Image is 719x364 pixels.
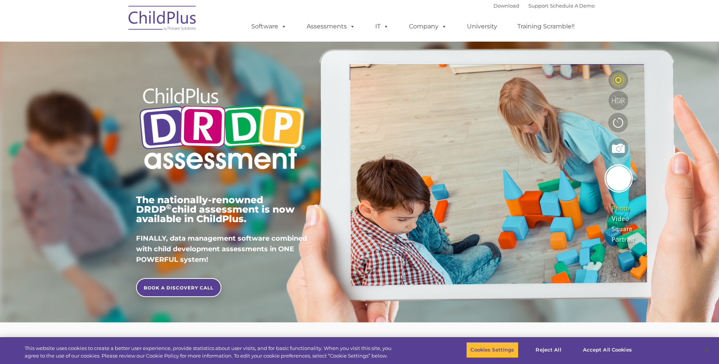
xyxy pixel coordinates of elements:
span: FINALLY, data management software combined with child development assessments in ONE POWERFUL sys... [136,234,307,264]
a: University [459,19,505,34]
a: Company [401,19,454,34]
a: BOOK A DISCOVERY CALL [136,278,221,297]
a: Schedule A Demo [550,3,595,9]
a: Training Scramble!! [510,19,582,34]
sup: © [166,202,172,211]
button: Reject All [525,342,572,358]
a: Download [493,3,519,9]
a: Assessments [299,19,363,34]
div: This website uses cookies to create a better user experience, provide statistics about user visit... [25,345,395,359]
button: Close [699,342,715,358]
img: Copyright - DRDP Logo Light [136,78,308,182]
a: Support [528,3,548,9]
button: Accept All Cookies [579,342,636,358]
a: IT [368,19,396,34]
span: The nationally-renowned DRDP child assessment is now available in ChildPlus. [136,194,294,224]
img: ChildPlus by Procare Solutions [125,0,201,38]
font: | [493,3,595,9]
a: Software [244,19,294,34]
button: Cookies Settings [466,342,518,358]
